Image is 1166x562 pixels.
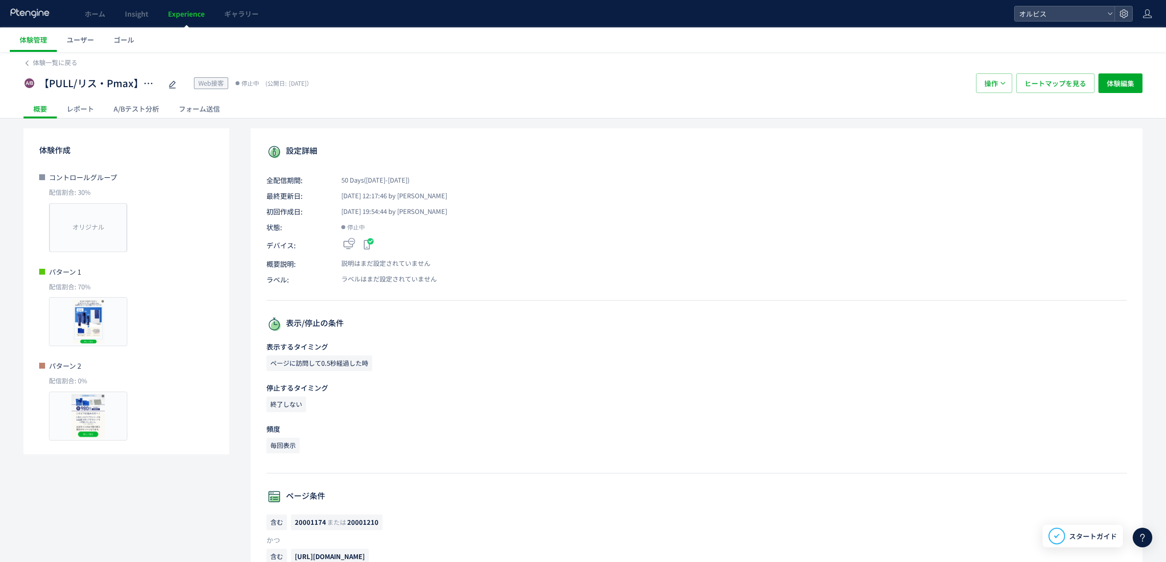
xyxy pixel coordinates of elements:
span: 最終更新日: [266,191,330,201]
div: オリジナル [49,203,127,252]
span: 終了しない [266,397,306,412]
span: 頻度 [266,424,280,434]
span: または [327,517,346,527]
div: フォーム送信 [169,99,230,118]
span: 操作 [984,73,998,93]
span: 停止中 [241,78,259,88]
span: オルビス [1016,6,1103,21]
img: 7e74b32ea53d229c71de0e2edfefa64b1755773154484.png [51,300,125,344]
span: ラベル: [266,275,330,284]
span: 含む [266,515,287,530]
p: 設定詳細 [266,144,1127,160]
p: 表示/停止の条件 [266,316,1127,332]
button: ヒートマップを見る [1016,73,1095,93]
span: ホーム [85,9,105,19]
span: 【PULL/リス・Pmax】クリアフル205_ポップアップ [39,76,162,91]
span: パターン 2 [49,361,81,371]
p: ページ条件 [266,489,1127,505]
span: 体験編集 [1107,73,1134,93]
div: A/Bテスト分析 [104,99,169,118]
span: パターン 1 [49,267,81,277]
span: ページに訪問して0.5秒経過した時 [266,355,372,371]
p: 配信割合: 0% [39,376,214,386]
span: 20001174または20001210 [291,515,382,530]
img: fb5d04bdc725a50fe035456db4a804531755773154499.png [51,394,125,438]
span: 停止するタイミング [266,383,328,393]
span: ラベルはまだ設定されていません [330,275,437,284]
span: コントロールグループ [49,172,117,182]
span: 20001174 [295,517,326,527]
span: [URL][DOMAIN_NAME] [295,552,365,561]
span: 概要説明: [266,259,330,269]
span: 体験一覧に戻る [33,58,77,67]
span: [DATE]） [263,79,312,87]
span: 毎回表示 [266,438,300,453]
span: 50 Days([DATE]-[DATE]) [330,176,409,185]
span: [DATE] 12:17:46 by [PERSON_NAME] [330,191,447,201]
span: 表示するタイミング [266,342,328,351]
span: 体験管理 [20,35,47,45]
span: 全配信期間: [266,175,330,185]
span: Insight [125,9,148,19]
p: 体験作成 [39,142,214,158]
span: [DATE] 19:54:44 by [PERSON_NAME] [330,207,447,216]
span: ユーザー [67,35,94,45]
span: ヒートマップを見る [1024,73,1086,93]
span: (公開日: [265,79,286,87]
span: ギャラリー [224,9,259,19]
span: 停止中 [347,222,365,232]
span: 20001210 [347,517,379,527]
span: Web接客 [198,78,224,88]
span: 状態: [266,222,330,232]
span: スタートガイド [1069,531,1117,541]
span: ゴール [114,35,134,45]
div: レポート [57,99,104,118]
span: 説明はまだ設定されていません [330,259,430,268]
div: 概要 [24,99,57,118]
span: 初回作成日: [266,207,330,216]
p: 配信割合: 70% [39,282,214,292]
button: 体験編集 [1098,73,1142,93]
span: デバイス: [266,240,330,250]
span: Experience [168,9,205,19]
button: 操作 [976,73,1012,93]
p: 配信割合: 30% [39,188,214,197]
p: かつ [266,535,1127,545]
